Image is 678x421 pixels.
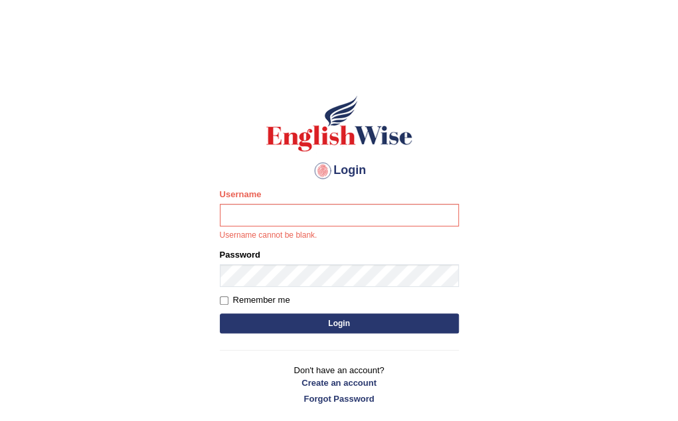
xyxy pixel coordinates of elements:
button: Login [220,313,459,333]
a: Create an account [220,377,459,389]
h4: Login [220,160,459,181]
img: Logo of English Wise sign in for intelligent practice with AI [264,94,415,153]
label: Remember me [220,294,290,307]
label: Username [220,188,262,201]
p: Don't have an account? [220,364,459,405]
p: Username cannot be blank. [220,230,459,242]
a: Forgot Password [220,392,459,405]
input: Remember me [220,296,228,305]
label: Password [220,248,260,261]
